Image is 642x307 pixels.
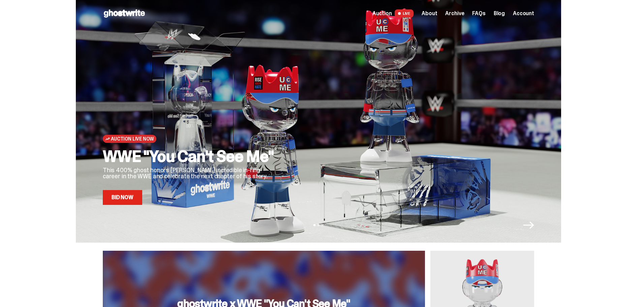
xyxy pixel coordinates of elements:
a: Archive [445,11,464,16]
span: Auction Live Now [111,136,154,142]
h2: WWE "You Can't See Me" [103,148,278,164]
span: LIVE [395,9,414,18]
span: Auction [372,11,392,16]
a: Bid Now [103,190,142,205]
button: View slide 3 [322,224,324,226]
a: About [422,11,437,16]
a: Blog [494,11,505,16]
button: Next [523,220,534,231]
a: FAQs [472,11,485,16]
a: Auction LIVE [372,9,414,18]
a: Account [513,11,534,16]
button: View slide 1 [313,224,315,226]
p: This 400% ghost honors [PERSON_NAME] incredible in-ring career in the WWE and celebrate the next ... [103,167,278,179]
button: View slide 2 [317,224,319,226]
